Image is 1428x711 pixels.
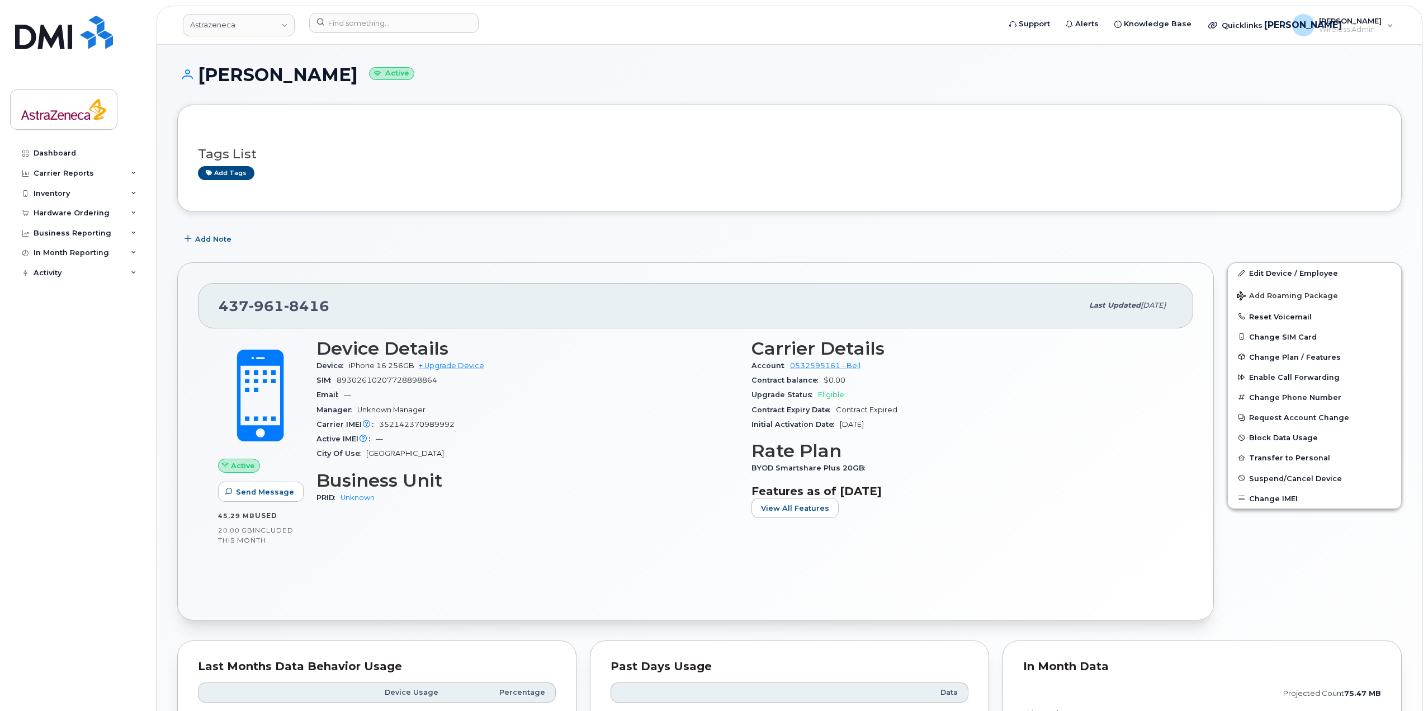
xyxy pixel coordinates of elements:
span: Active IMEI [316,435,376,443]
a: Edit Device / Employee [1228,263,1401,283]
h3: Business Unit [316,470,738,491]
span: [DATE] [840,420,864,429]
a: Add tags [198,166,254,180]
button: View All Features [751,498,839,518]
span: Email [316,390,344,399]
span: Initial Activation Date [751,420,840,429]
h3: Device Details [316,338,738,359]
span: [DATE] [1141,301,1166,309]
button: Change IMEI [1228,488,1401,508]
button: Send Message [218,482,304,502]
button: Enable Call Forwarding [1228,367,1401,387]
span: City Of Use [316,449,366,458]
a: 0532595161 - Bell [790,361,860,370]
div: In Month Data [1023,661,1381,672]
tspan: 75.47 MB [1344,689,1381,698]
span: Upgrade Status [751,390,818,399]
h3: Tags List [198,147,1381,161]
button: Change SIM Card [1228,327,1401,347]
div: Past Days Usage [611,661,968,672]
span: Device [316,361,349,370]
span: used [255,511,277,520]
button: Transfer to Personal [1228,448,1401,468]
span: [GEOGRAPHIC_DATA] [366,449,444,458]
span: Change Plan / Features [1249,352,1341,361]
span: — [344,390,351,399]
span: Send Message [236,487,294,497]
span: Active [231,460,255,471]
th: Device Usage [329,682,448,703]
span: 961 [249,298,284,314]
span: included this month [218,526,294,544]
text: projected count [1283,689,1381,698]
span: SIM [316,376,337,384]
span: 437 [219,298,329,314]
span: Contract Expiry Date [751,406,836,414]
span: 8416 [284,298,329,314]
span: Enable Call Forwarding [1249,373,1340,382]
button: Add Note [177,229,241,249]
span: BYOD Smartshare Plus 20GB [751,464,871,472]
span: Carrier IMEI [316,420,379,429]
button: Change Phone Number [1228,387,1401,407]
th: Percentage [448,682,556,703]
span: Add Roaming Package [1237,291,1338,302]
button: Request Account Change [1228,407,1401,427]
h3: Carrier Details [751,338,1173,359]
button: Suspend/Cancel Device [1228,468,1401,488]
span: iPhone 16 256GB [349,361,414,370]
a: Unknown [341,493,375,502]
span: 20.00 GB [218,526,253,534]
span: — [376,435,383,443]
h3: Features as of [DATE] [751,484,1173,498]
small: Active [369,67,414,80]
span: $0.00 [824,376,845,384]
button: Change Plan / Features [1228,347,1401,367]
span: Unknown Manager [357,406,425,414]
th: Data [811,682,968,703]
button: Block Data Usage [1228,427,1401,448]
h3: Rate Plan [751,441,1173,461]
span: Last updated [1089,301,1141,309]
span: Suspend/Cancel Device [1249,474,1342,482]
button: Add Roaming Package [1228,284,1401,307]
h1: [PERSON_NAME] [177,65,1402,84]
span: 352142370989992 [379,420,455,429]
button: Reset Voicemail [1228,307,1401,327]
span: View All Features [761,503,829,514]
span: Eligible [818,390,844,399]
span: 89302610207728898864 [337,376,437,384]
span: Account [751,361,790,370]
span: Contract balance [751,376,824,384]
span: Contract Expired [836,406,897,414]
span: PRID [316,493,341,502]
div: Last Months Data Behavior Usage [198,661,556,672]
span: 45.29 MB [218,512,255,520]
span: Manager [316,406,357,414]
span: Add Note [195,234,231,244]
a: + Upgrade Device [419,361,484,370]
